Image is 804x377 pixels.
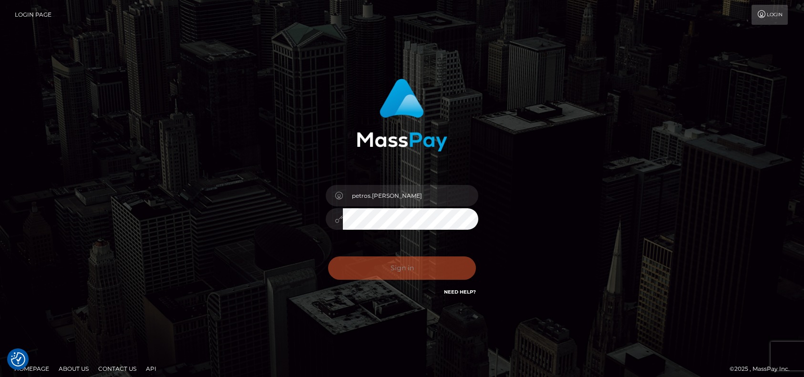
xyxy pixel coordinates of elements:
[11,352,25,367] button: Consent Preferences
[142,361,160,376] a: API
[444,289,476,295] a: Need Help?
[55,361,93,376] a: About Us
[343,185,478,206] input: Username...
[752,5,788,25] a: Login
[94,361,140,376] a: Contact Us
[11,352,25,367] img: Revisit consent button
[730,364,797,374] div: © 2025 , MassPay Inc.
[15,5,52,25] a: Login Page
[357,79,447,152] img: MassPay Login
[10,361,53,376] a: Homepage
